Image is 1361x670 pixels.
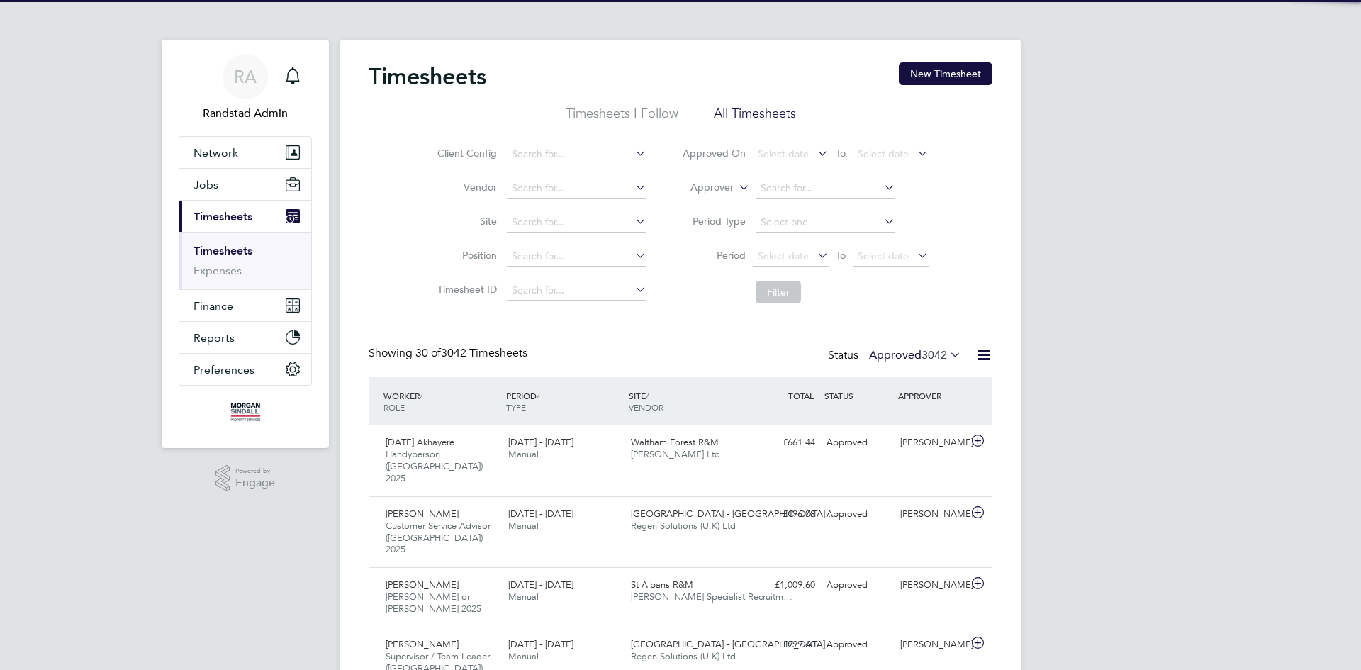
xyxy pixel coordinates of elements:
span: / [420,390,422,401]
span: 3042 [922,348,947,362]
div: SITE [625,383,748,420]
span: TYPE [506,401,526,413]
span: [GEOGRAPHIC_DATA] - [GEOGRAPHIC_DATA]… [631,638,834,650]
span: Manual [508,448,539,460]
span: St Albans R&M [631,579,693,591]
span: ROLE [383,401,405,413]
label: Site [433,215,497,228]
button: New Timesheet [899,62,992,85]
span: Engage [235,477,275,489]
span: RA [234,67,257,86]
span: / [537,390,539,401]
h2: Timesheets [369,62,486,91]
span: Powered by [235,465,275,477]
span: / [646,390,649,401]
div: £661.44 [747,431,821,454]
li: Timesheets I Follow [566,105,678,130]
span: Manual [508,591,539,603]
span: 3042 Timesheets [415,346,527,360]
a: Timesheets [194,244,252,257]
input: Search for... [756,179,895,199]
span: [DATE] Akhayere [386,436,454,448]
label: Period Type [682,215,746,228]
span: [GEOGRAPHIC_DATA] - [GEOGRAPHIC_DATA]… [631,508,834,520]
div: Status [828,346,964,366]
span: TOTAL [788,390,814,401]
span: Reports [194,331,235,345]
input: Select one [756,213,895,233]
a: Go to home page [179,400,312,423]
span: 30 of [415,346,441,360]
img: morgansindallpropertyservices-logo-retina.png [228,400,262,423]
span: [PERSON_NAME] [386,638,459,650]
div: £1,009.60 [747,574,821,597]
span: To [831,246,850,264]
span: [DATE] - [DATE] [508,436,573,448]
span: Select date [758,147,809,160]
span: Timesheets [194,210,252,223]
span: [PERSON_NAME] [386,579,459,591]
label: Approved [869,348,961,362]
div: Showing [369,346,530,361]
div: STATUS [821,383,895,408]
div: £496.08 [747,503,821,526]
li: All Timesheets [714,105,796,130]
div: [PERSON_NAME] [895,574,968,597]
label: Period [682,249,746,262]
span: Customer Service Advisor ([GEOGRAPHIC_DATA]) 2025 [386,520,491,556]
input: Search for... [507,281,646,301]
label: Position [433,249,497,262]
button: Filter [756,281,801,303]
span: Select date [858,250,909,262]
span: [DATE] - [DATE] [508,638,573,650]
label: Client Config [433,147,497,160]
span: Waltham Forest R&M [631,436,719,448]
span: [DATE] - [DATE] [508,579,573,591]
span: Randstad Admin [179,105,312,122]
input: Search for... [507,247,646,267]
button: Reports [179,322,311,353]
div: Approved [821,503,895,526]
span: Regen Solutions (U.K) Ltd [631,520,736,532]
span: [DATE] - [DATE] [508,508,573,520]
label: Vendor [433,181,497,194]
a: Expenses [194,264,242,277]
input: Search for... [507,179,646,199]
span: Regen Solutions (U.K) Ltd [631,650,736,662]
a: RARandstad Admin [179,54,312,122]
button: Timesheets [179,201,311,232]
span: Network [194,146,238,160]
div: [PERSON_NAME] [895,431,968,454]
div: Approved [821,574,895,597]
div: Timesheets [179,232,311,289]
span: VENDOR [629,401,663,413]
button: Jobs [179,169,311,200]
span: Manual [508,650,539,662]
span: Jobs [194,178,218,191]
div: WORKER [380,383,503,420]
div: Approved [821,633,895,657]
span: [PERSON_NAME] Specialist Recruitm… [631,591,792,603]
span: Preferences [194,363,254,376]
span: Select date [758,250,809,262]
button: Network [179,137,311,168]
input: Search for... [507,213,646,233]
div: [PERSON_NAME] [895,503,968,526]
span: [PERSON_NAME] Ltd [631,448,720,460]
span: Handyperson ([GEOGRAPHIC_DATA]) 2025 [386,448,483,484]
div: £999.60 [747,633,821,657]
span: [PERSON_NAME] [386,508,459,520]
button: Preferences [179,354,311,385]
span: Select date [858,147,909,160]
span: Finance [194,299,233,313]
span: [PERSON_NAME] or [PERSON_NAME] 2025 [386,591,481,615]
span: Manual [508,520,539,532]
label: Approver [670,181,734,195]
div: [PERSON_NAME] [895,633,968,657]
div: APPROVER [895,383,968,408]
input: Search for... [507,145,646,164]
nav: Main navigation [162,40,329,448]
button: Finance [179,290,311,321]
a: Powered byEngage [215,465,276,492]
div: Approved [821,431,895,454]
